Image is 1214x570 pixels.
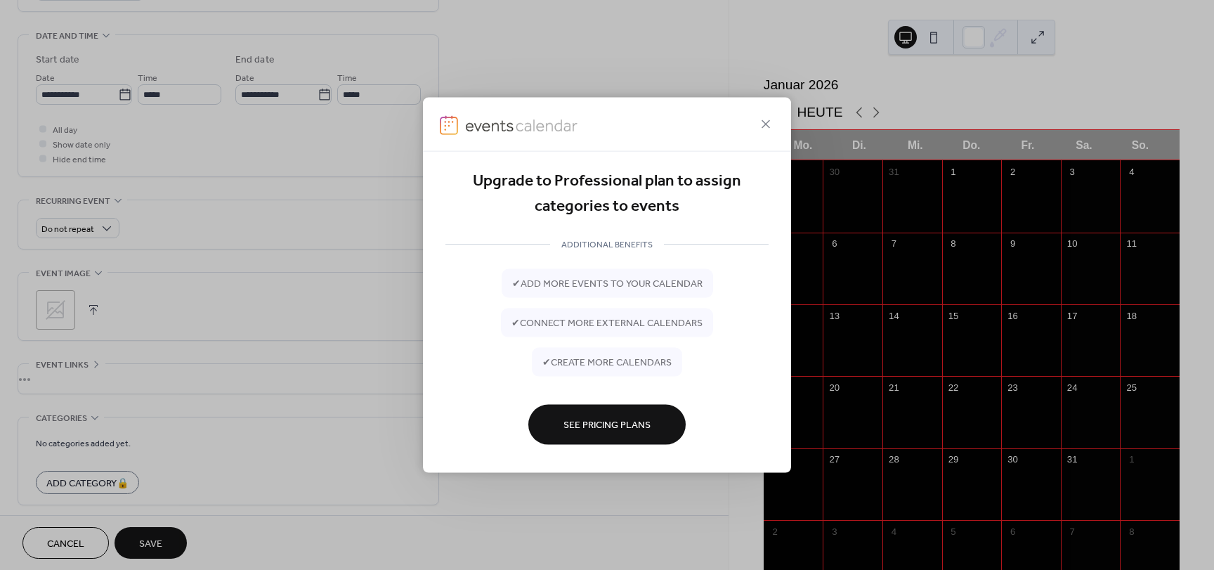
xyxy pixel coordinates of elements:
[440,115,458,135] img: logo-icon
[550,238,664,252] span: ADDITIONAL BENEFITS
[512,277,703,292] span: ✔ add more events to your calendar
[528,405,686,445] button: See Pricing Plans
[465,115,579,135] img: logo-type
[542,356,672,370] span: ✔ create more calendars
[445,168,769,219] div: Upgrade to Professional plan to assign categories to events
[511,316,703,331] span: ✔ connect more external calendars
[563,418,651,433] span: See Pricing Plans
